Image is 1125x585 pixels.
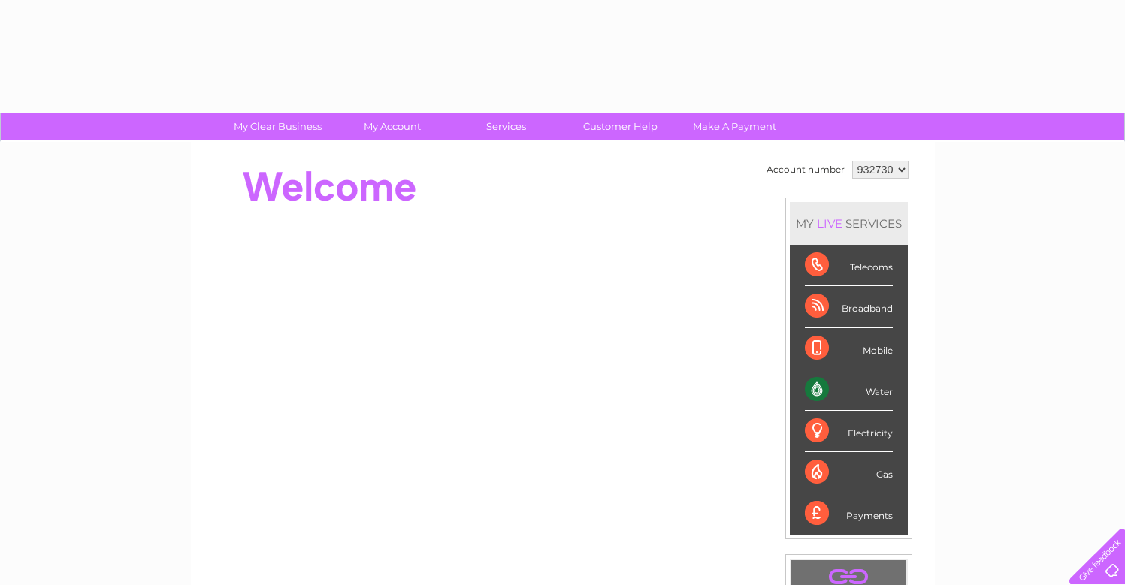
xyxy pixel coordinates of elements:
[805,493,893,534] div: Payments
[805,411,893,452] div: Electricity
[558,113,682,140] a: Customer Help
[805,328,893,369] div: Mobile
[330,113,454,140] a: My Account
[790,202,908,245] div: MY SERVICES
[805,245,893,286] div: Telecoms
[805,369,893,411] div: Water
[805,286,893,327] div: Broadband
[673,113,797,140] a: Make A Payment
[805,452,893,493] div: Gas
[216,113,340,140] a: My Clear Business
[814,216,845,231] div: LIVE
[444,113,568,140] a: Services
[763,157,848,182] td: Account number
